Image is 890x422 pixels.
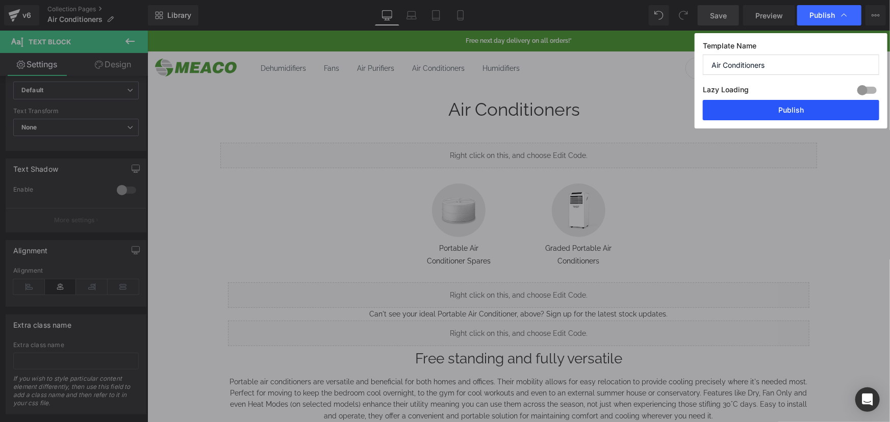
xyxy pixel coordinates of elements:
span: Publish [809,11,835,20]
p: Portable air conditioners are versatile and beneficial for both homes and offices. Their mobility... [81,346,662,391]
a: Graded Portable Air Conditioner [398,214,465,234]
p: Can't see your ideal Portable Air Conditioner, above? Sign up for the latest stock updates. [81,277,662,290]
p: s [397,212,466,236]
button: Publish [703,100,879,120]
div: Open Intercom Messenger [855,387,880,412]
h1: Air Conditioners [64,66,670,92]
label: Lazy Loading [703,83,749,100]
h1: Free standing and fully versatile [81,315,662,340]
a: Portable Air Conditioner Spares [279,214,343,234]
label: Template Name [703,41,879,55]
